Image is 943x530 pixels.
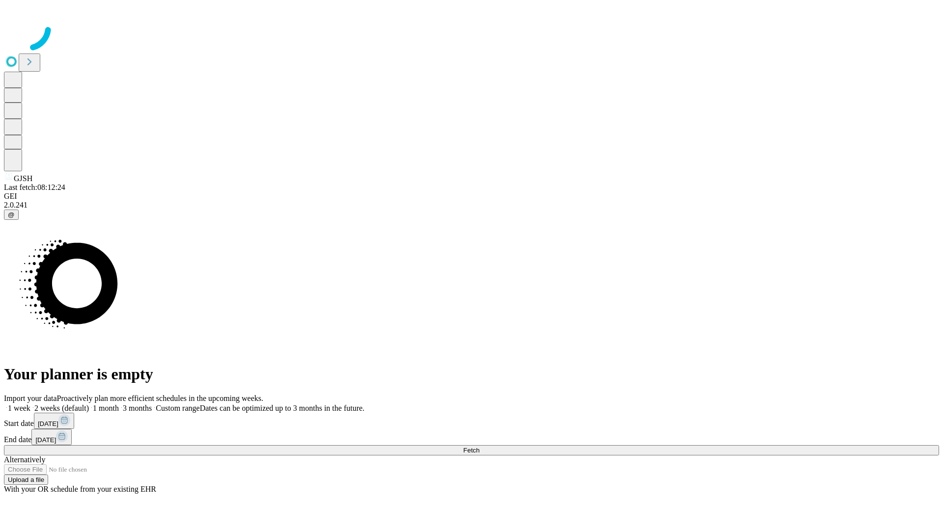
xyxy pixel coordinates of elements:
[4,210,19,220] button: @
[4,192,939,201] div: GEI
[4,201,939,210] div: 2.0.241
[4,445,939,455] button: Fetch
[4,365,939,383] h1: Your planner is empty
[156,404,199,412] span: Custom range
[4,429,939,445] div: End date
[34,404,89,412] span: 2 weeks (default)
[34,413,74,429] button: [DATE]
[38,420,58,427] span: [DATE]
[14,174,32,183] span: GJSH
[463,447,479,454] span: Fetch
[57,394,263,402] span: Proactively plan more efficient schedules in the upcoming weeks.
[4,183,65,191] span: Last fetch: 08:12:24
[4,475,48,485] button: Upload a file
[93,404,119,412] span: 1 month
[8,211,15,218] span: @
[8,404,30,412] span: 1 week
[200,404,364,412] span: Dates can be optimized up to 3 months in the future.
[31,429,72,445] button: [DATE]
[35,436,56,444] span: [DATE]
[4,485,156,493] span: With your OR schedule from your existing EHR
[4,394,57,402] span: Import your data
[4,455,45,464] span: Alternatively
[123,404,152,412] span: 3 months
[4,413,939,429] div: Start date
